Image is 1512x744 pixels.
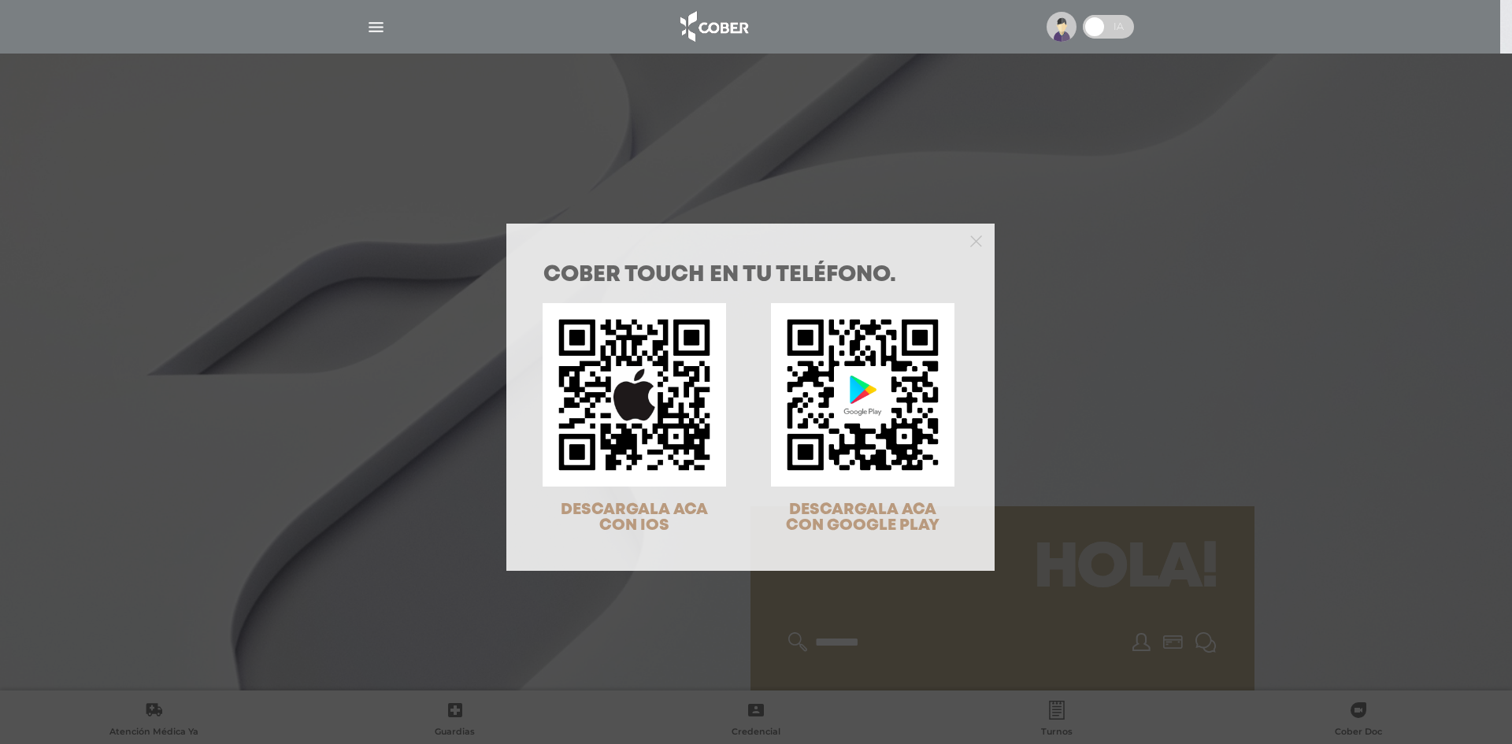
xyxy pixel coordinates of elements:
img: qr-code [543,303,726,487]
span: DESCARGALA ACA CON IOS [561,502,708,533]
img: qr-code [771,303,954,487]
h1: COBER TOUCH en tu teléfono. [543,265,958,287]
span: DESCARGALA ACA CON GOOGLE PLAY [786,502,939,533]
button: Close [970,233,982,247]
